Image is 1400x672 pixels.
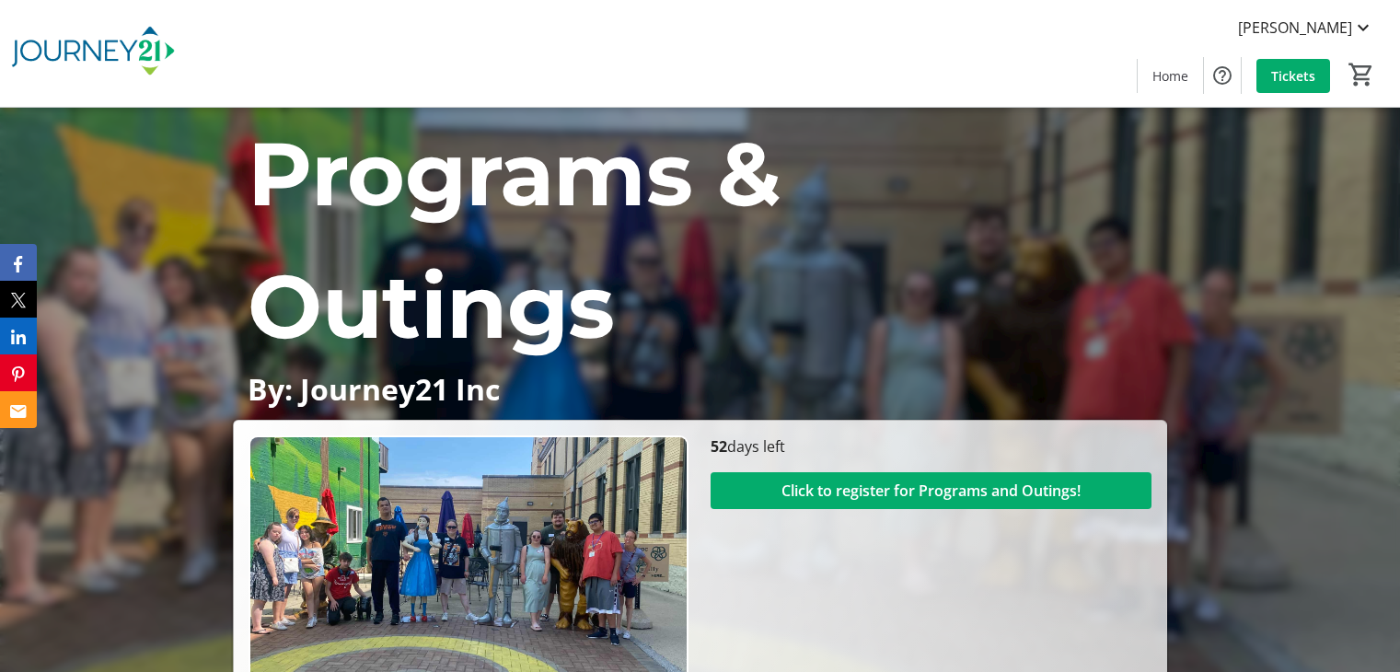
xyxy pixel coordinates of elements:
[711,436,727,457] span: 52
[11,7,175,99] img: Journey21's Logo
[1138,59,1203,93] a: Home
[1223,13,1389,42] button: [PERSON_NAME]
[711,435,1151,458] p: days left
[1256,59,1330,93] a: Tickets
[711,472,1151,509] button: Click to register for Programs and Outings!
[248,120,781,360] span: Programs & Outings
[1238,17,1352,39] span: [PERSON_NAME]
[781,480,1081,502] span: Click to register for Programs and Outings!
[1204,57,1241,94] button: Help
[248,373,1151,405] p: By: Journey21 Inc
[1345,58,1378,91] button: Cart
[1271,66,1315,86] span: Tickets
[1152,66,1188,86] span: Home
